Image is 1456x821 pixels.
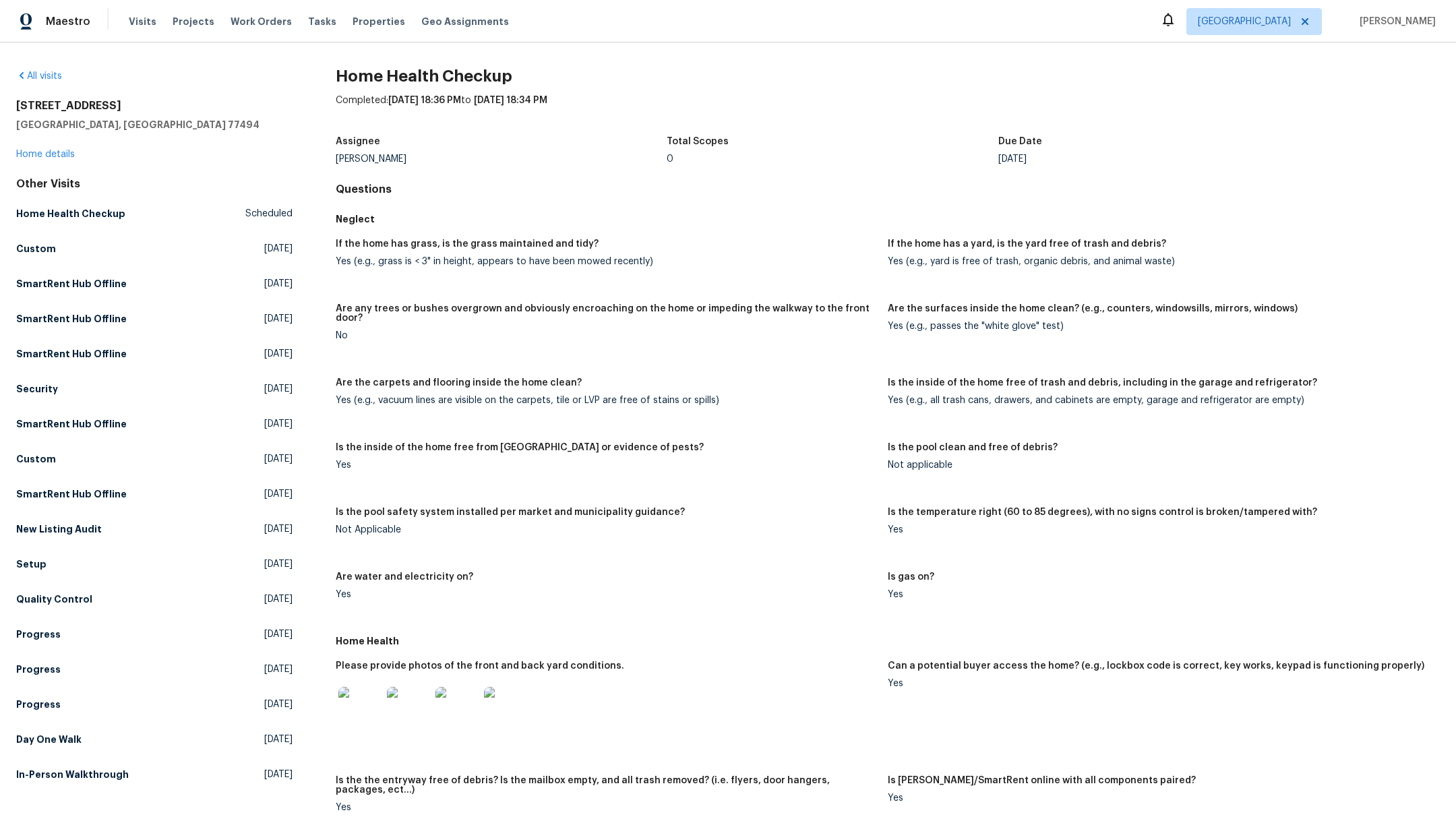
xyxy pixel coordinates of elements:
[264,312,293,326] span: [DATE]
[888,396,1429,405] div: Yes (e.g., all trash cans, drawers, and cabinets are empty, garage and refrigerator are empty)
[264,347,293,361] span: [DATE]
[264,417,293,431] span: [DATE]
[16,557,47,571] h5: Setup
[888,322,1429,331] div: Yes (e.g., passes the "white glove" test)
[264,768,293,781] span: [DATE]
[46,15,90,28] span: Maestro
[16,727,293,752] a: Day One Walk[DATE]
[336,212,1440,226] h5: Neglect
[336,154,667,164] div: [PERSON_NAME]
[308,17,336,26] span: Tasks
[336,508,685,517] h5: Is the pool safety system installed per market and municipality guidance?
[388,96,461,105] span: [DATE] 18:36 PM
[336,239,599,249] h5: If the home has grass, is the grass maintained and tidy?
[888,257,1429,266] div: Yes (e.g., yard is free of trash, organic debris, and animal waste)
[336,137,380,146] h5: Assignee
[16,347,127,361] h5: SmartRent Hub Offline
[336,776,877,795] h5: Is the the entryway free of debris? Is the mailbox empty, and all trash removed? (i.e. flyers, do...
[16,118,293,131] h5: [GEOGRAPHIC_DATA], [GEOGRAPHIC_DATA] 77494
[998,154,1330,164] div: [DATE]
[16,312,127,326] h5: SmartRent Hub Offline
[264,663,293,676] span: [DATE]
[264,733,293,746] span: [DATE]
[16,307,293,331] a: SmartRent Hub Offline[DATE]
[264,522,293,536] span: [DATE]
[129,15,156,28] span: Visits
[16,272,293,296] a: SmartRent Hub Offline[DATE]
[16,342,293,366] a: SmartRent Hub Offline[DATE]
[16,277,127,291] h5: SmartRent Hub Offline
[336,396,877,405] div: Yes (e.g., vacuum lines are visible on the carpets, tile or LVP are free of stains or spills)
[336,572,473,582] h5: Are water and electricity on?
[888,239,1166,249] h5: If the home has a yard, is the yard free of trash and debris?
[888,304,1298,313] h5: Are the surfaces inside the home clean? (e.g., counters, windowsills, mirrors, windows)
[1198,15,1291,28] span: [GEOGRAPHIC_DATA]
[336,803,877,812] div: Yes
[336,331,877,340] div: No
[231,15,292,28] span: Work Orders
[16,768,129,781] h5: In-Person Walkthrough
[16,417,127,431] h5: SmartRent Hub Offline
[173,15,214,28] span: Projects
[16,447,293,471] a: Custom[DATE]
[888,776,1196,785] h5: Is [PERSON_NAME]/SmartRent online with all components paired?
[336,460,877,470] div: Yes
[16,692,293,717] a: Progress[DATE]
[16,177,293,191] div: Other Visits
[16,663,61,676] h5: Progress
[474,96,547,105] span: [DATE] 18:34 PM
[888,661,1424,671] h5: Can a potential buyer access the home? (e.g., lockbox code is correct, key works, keypad is funct...
[16,522,102,536] h5: New Listing Audit
[336,590,877,599] div: Yes
[16,237,293,261] a: Custom[DATE]
[667,137,729,146] h5: Total Scopes
[264,557,293,571] span: [DATE]
[353,15,405,28] span: Properties
[336,304,877,323] h5: Are any trees or bushes overgrown and obviously encroaching on the home or impeding the walkway t...
[16,207,125,220] h5: Home Health Checkup
[16,733,82,746] h5: Day One Walk
[336,183,1440,196] h4: Questions
[16,592,92,606] h5: Quality Control
[667,154,998,164] div: 0
[16,71,62,81] a: All visits
[16,657,293,681] a: Progress[DATE]
[888,378,1317,388] h5: Is the inside of the home free of trash and debris, including in the garage and refrigerator?
[16,482,293,506] a: SmartRent Hub Offline[DATE]
[16,587,293,611] a: Quality Control[DATE]
[16,698,61,711] h5: Progress
[16,150,75,159] a: Home details
[16,762,293,787] a: In-Person Walkthrough[DATE]
[16,452,56,466] h5: Custom
[16,202,293,226] a: Home Health CheckupScheduled
[264,277,293,291] span: [DATE]
[264,628,293,641] span: [DATE]
[1354,15,1436,28] span: [PERSON_NAME]
[264,382,293,396] span: [DATE]
[336,443,704,452] h5: Is the inside of the home free from [GEOGRAPHIC_DATA] or evidence of pests?
[336,634,1440,648] h5: Home Health
[888,525,1429,535] div: Yes
[264,592,293,606] span: [DATE]
[264,452,293,466] span: [DATE]
[16,99,293,113] h2: [STREET_ADDRESS]
[336,257,877,266] div: Yes (e.g., grass is < 3" in height, appears to have been mowed recently)
[888,443,1058,452] h5: Is the pool clean and free of debris?
[336,378,582,388] h5: Are the carpets and flooring inside the home clean?
[16,242,56,255] h5: Custom
[888,793,1429,803] div: Yes
[264,242,293,255] span: [DATE]
[336,69,1440,83] h2: Home Health Checkup
[16,517,293,541] a: New Listing Audit[DATE]
[264,487,293,501] span: [DATE]
[16,487,127,501] h5: SmartRent Hub Offline
[888,460,1429,470] div: Not applicable
[421,15,509,28] span: Geo Assignments
[888,572,934,582] h5: Is gas on?
[888,590,1429,599] div: Yes
[16,412,293,436] a: SmartRent Hub Offline[DATE]
[336,94,1440,129] div: Completed: to
[16,552,293,576] a: Setup[DATE]
[336,525,877,535] div: Not Applicable
[245,207,293,220] span: Scheduled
